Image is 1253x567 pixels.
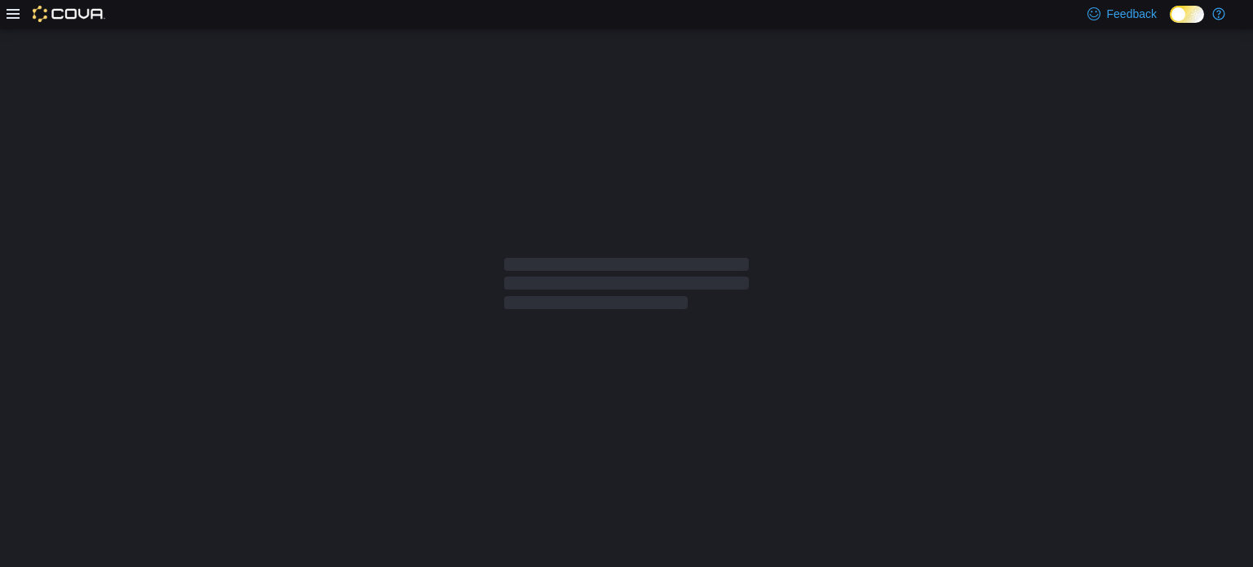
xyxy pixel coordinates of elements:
span: Loading [504,261,749,313]
img: Cova [33,6,105,22]
input: Dark Mode [1170,6,1204,23]
span: Dark Mode [1170,23,1171,24]
span: Feedback [1107,6,1157,22]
